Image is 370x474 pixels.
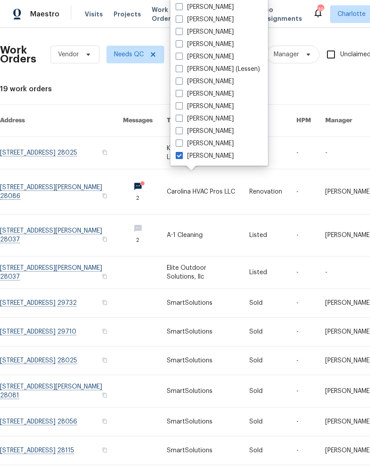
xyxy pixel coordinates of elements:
[176,77,234,86] label: [PERSON_NAME]
[160,436,242,465] td: SmartSolutions
[101,235,109,243] button: Copy Address
[176,89,234,98] label: [PERSON_NAME]
[242,214,289,256] td: Listed
[242,289,289,318] td: Sold
[116,105,160,137] th: Messages
[176,15,234,24] label: [PERSON_NAME]
[242,318,289,346] td: Sold
[160,105,242,137] th: Trade Partner
[176,102,234,111] label: [PERSON_NAME]
[242,408,289,436] td: Sold
[242,436,289,465] td: Sold
[289,346,318,375] td: -
[289,214,318,256] td: -
[289,137,318,169] td: -
[176,139,234,148] label: [PERSON_NAME]
[176,114,234,123] label: [PERSON_NAME]
[242,256,289,289] td: Listed
[176,152,234,160] label: [PERSON_NAME]
[242,169,289,214] td: Renovation
[30,10,59,19] span: Maestro
[101,192,109,200] button: Copy Address
[101,446,109,454] button: Copy Address
[289,318,318,346] td: -
[160,256,242,289] td: Elite Outdoor Solutions, llc
[338,10,366,19] span: Charlotte
[289,436,318,465] td: -
[101,417,109,425] button: Copy Address
[160,375,242,408] td: SmartSolutions
[289,375,318,408] td: -
[160,214,242,256] td: A-1 Cleaning
[176,52,234,61] label: [PERSON_NAME]
[101,272,109,280] button: Copy Address
[176,3,234,12] label: [PERSON_NAME]
[289,169,318,214] td: -
[101,356,109,364] button: Copy Address
[176,127,234,136] label: [PERSON_NAME]
[289,256,318,289] td: -
[114,10,141,19] span: Projects
[101,327,109,335] button: Copy Address
[85,10,103,19] span: Visits
[160,318,242,346] td: SmartSolutions
[114,50,144,59] span: Needs QC
[289,408,318,436] td: -
[160,137,242,169] td: Krypto Contracting LLC
[242,346,289,375] td: Sold
[152,5,174,23] span: Work Orders
[317,5,323,14] div: 39
[160,346,242,375] td: SmartSolutions
[260,5,302,23] span: Geo Assignments
[101,299,109,307] button: Copy Address
[101,148,109,156] button: Copy Address
[176,40,234,49] label: [PERSON_NAME]
[160,289,242,318] td: SmartSolutions
[160,408,242,436] td: SmartSolutions
[101,391,109,399] button: Copy Address
[58,50,79,59] span: Vendor
[176,27,234,36] label: [PERSON_NAME]
[242,375,289,408] td: Sold
[289,289,318,318] td: -
[160,169,242,214] td: Carolina HVAC Pros LLC
[176,65,260,74] label: [PERSON_NAME] (Lessen)
[289,105,318,137] th: HPM
[274,50,299,59] span: Manager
